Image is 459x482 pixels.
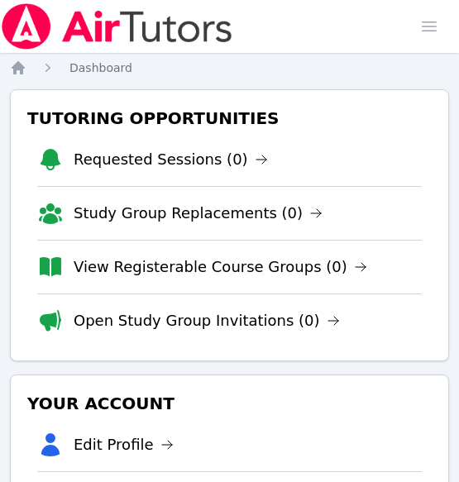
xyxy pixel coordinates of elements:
[74,255,367,279] a: View Registerable Course Groups (0)
[69,60,132,76] a: Dashboard
[24,103,435,133] h3: Tutoring Opportunities
[24,389,435,418] h3: Your Account
[74,309,340,332] a: Open Study Group Invitations (0)
[69,61,132,74] span: Dashboard
[74,433,174,456] a: Edit Profile
[74,202,323,225] a: Study Group Replacements (0)
[10,60,449,76] nav: Breadcrumb
[74,148,268,171] a: Requested Sessions (0)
